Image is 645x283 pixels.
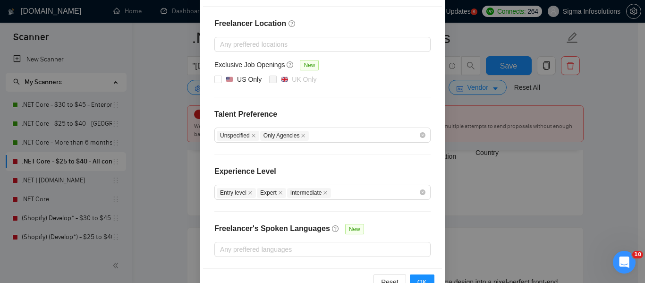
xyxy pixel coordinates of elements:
[226,76,233,83] img: 🇺🇸
[214,60,285,70] h5: Exclusive Job Openings
[214,109,431,120] h4: Talent Preference
[613,251,636,274] iframe: Intercom live chat
[237,74,262,85] div: US Only
[420,189,425,195] span: close-circle
[217,131,259,141] span: Unspecified
[287,61,294,69] span: question-circle
[248,190,253,195] span: close
[323,190,328,195] span: close
[257,188,286,198] span: Expert
[278,190,283,195] span: close
[251,133,256,138] span: close
[214,166,276,177] h4: Experience Level
[292,74,316,85] div: UK Only
[287,188,331,198] span: Intermediate
[301,133,306,138] span: close
[420,132,425,138] span: close-circle
[260,131,309,141] span: Only Agencies
[332,225,339,232] span: question-circle
[281,76,288,83] img: 🇬🇧
[214,18,431,29] h4: Freelancer Location
[217,188,256,198] span: Entry level
[300,60,319,70] span: New
[632,251,643,258] span: 10
[214,223,330,234] h4: Freelancer's Spoken Languages
[345,224,364,234] span: New
[289,20,296,27] span: question-circle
